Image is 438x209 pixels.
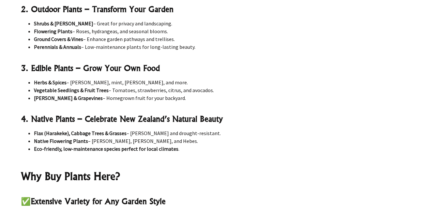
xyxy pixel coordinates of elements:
[34,78,417,86] li: – [PERSON_NAME], mint, [PERSON_NAME], and more.
[34,79,67,86] strong: Herbs & Spices
[34,86,417,94] li: – Tomatoes, strawberries, citrus, and avocados.
[34,20,417,27] li: – Great for privacy and landscaping.
[34,36,83,42] strong: Ground Covers & Vines
[21,114,223,124] strong: 4. Native Plants – Celebrate New Zealand’s Natural Beauty
[34,94,417,102] li: – Homegrown fruit for your backyard.
[34,130,127,136] strong: Flax (Harakeke), Cabbage Trees & Grasses
[34,87,109,93] strong: Vegetable Seedlings & Fruit Trees
[34,20,93,27] strong: Shrubs & [PERSON_NAME]
[31,196,166,206] strong: Extensive Variety for Any Garden Style
[34,35,417,43] li: – Enhance garden pathways and trellises.
[34,27,417,35] li: – Roses, hydrangeas, and seasonal blooms.
[21,170,120,183] strong: Why Buy Plants Here?
[34,95,103,101] strong: [PERSON_NAME] & Grapevines
[21,4,174,14] strong: 2. Outdoor Plants – Transform Your Garden
[34,137,417,145] li: – [PERSON_NAME], [PERSON_NAME], and Hebes.
[34,28,72,35] strong: Flowering Plants
[34,145,417,153] li: .
[21,196,417,206] h3: ✅
[34,129,417,137] li: – [PERSON_NAME] and drought-resistant.
[34,43,417,51] li: – Low-maintenance plants for long-lasting beauty.
[21,63,160,73] strong: 3. Edible Plants – Grow Your Own Food
[34,44,81,50] strong: Perennials & Annuals
[34,138,88,144] strong: Native Flowering Plants
[34,146,178,152] strong: Eco-friendly, low-maintenance species perfect for local climates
